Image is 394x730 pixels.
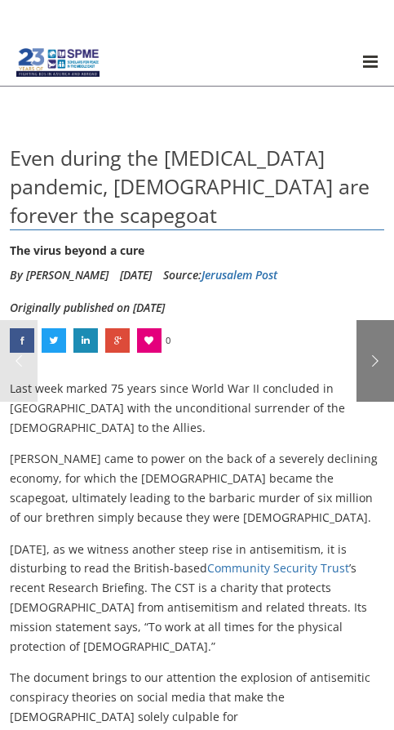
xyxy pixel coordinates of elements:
span: ’s recent Research Briefing. The CST is a charity that protects [DEMOGRAPHIC_DATA] from antisemit... [10,560,367,653]
a: Even during the coronavirus pandemic, Jews are forever the scapegoat [105,328,130,353]
a: Even during the coronavirus pandemic, Jews are forever the scapegoat [73,328,98,353]
li: Originally published on [DATE] [10,296,165,320]
span: [DATE], as we witness another steep rise in antisemitism, it is disturbing to read the British-based [10,541,347,576]
li: [DATE] [120,263,152,287]
a: Jerusalem Post [201,267,277,283]
img: SPME [16,44,100,81]
span: Source: [163,267,201,283]
div: The virus beyond a cure [10,238,384,263]
p: [PERSON_NAME] came to power on the back of a severely declining economy, for which the [DEMOGRAPH... [10,449,384,527]
span: Even during the [MEDICAL_DATA] pandemic, [DEMOGRAPHIC_DATA] are forever the scapegoat [10,144,370,229]
li: By [PERSON_NAME] [10,263,108,287]
p: Last week marked 75 years since World War II concluded in [GEOGRAPHIC_DATA] with the unconditiona... [10,379,384,437]
span: 0 [166,328,170,353]
a: Even during the coronavirus pandemic, Jews are forever the scapegoat [42,328,66,353]
a: Community Security Trust [207,560,349,576]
